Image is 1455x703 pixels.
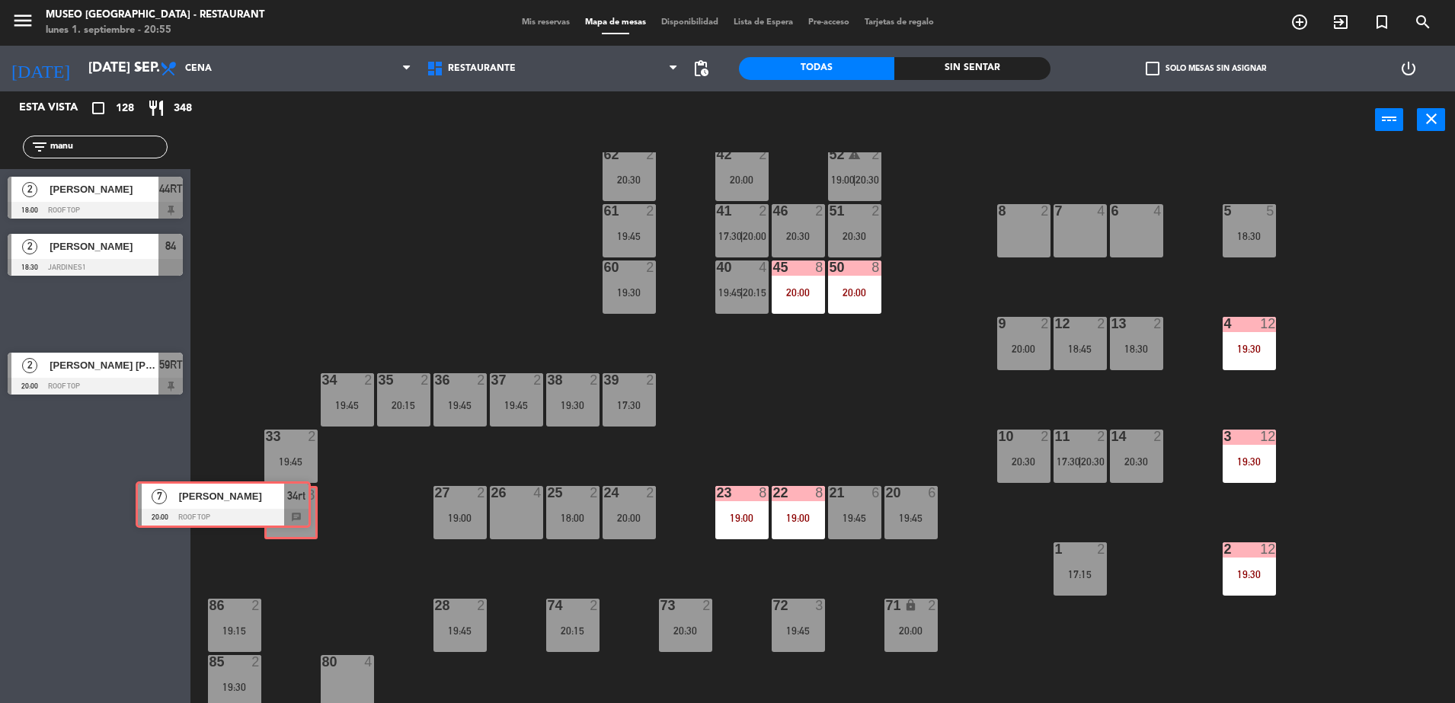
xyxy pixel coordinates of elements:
[548,599,548,612] div: 74
[590,486,599,500] div: 2
[1110,344,1163,354] div: 18:30
[871,260,881,274] div: 8
[772,625,825,636] div: 19:45
[1054,344,1107,354] div: 18:45
[8,99,110,117] div: Esta vista
[1414,13,1432,31] i: search
[159,180,183,198] span: 44RT
[871,204,881,218] div: 2
[1057,455,1080,468] span: 17:30
[886,599,887,612] div: 71
[11,9,34,32] i: menu
[1081,455,1105,468] span: 20:30
[448,63,516,74] span: Restaurante
[1224,317,1225,331] div: 4
[603,400,656,411] div: 17:30
[1332,13,1350,31] i: exit_to_app
[1055,204,1056,218] div: 7
[435,373,436,387] div: 36
[718,286,742,299] span: 19:45
[1422,110,1441,128] i: close
[773,260,774,274] div: 45
[30,138,49,156] i: filter_list
[726,18,801,27] span: Lista de Espera
[546,513,600,523] div: 18:00
[999,204,999,218] div: 8
[1153,430,1162,443] div: 2
[1041,430,1050,443] div: 2
[646,373,655,387] div: 2
[165,237,176,255] span: 84
[1097,430,1106,443] div: 2
[208,682,261,692] div: 19:30
[1260,542,1275,556] div: 12
[702,599,712,612] div: 2
[646,260,655,274] div: 2
[435,599,436,612] div: 28
[828,231,881,241] div: 20:30
[1097,317,1106,331] div: 2
[435,486,436,500] div: 27
[894,57,1050,80] div: Sin sentar
[1153,204,1162,218] div: 4
[50,181,158,197] span: [PERSON_NAME]
[717,204,718,218] div: 41
[855,174,879,186] span: 20:30
[801,18,857,27] span: Pre-acceso
[999,317,999,331] div: 9
[491,373,492,387] div: 37
[147,99,165,117] i: restaurant
[1380,110,1399,128] i: power_input
[692,59,710,78] span: pending_actions
[743,286,766,299] span: 20:15
[208,625,261,636] div: 19:15
[997,456,1050,467] div: 20:30
[1054,569,1107,580] div: 17:15
[717,260,718,274] div: 40
[1260,317,1275,331] div: 12
[116,100,134,117] span: 128
[904,599,917,612] i: lock
[364,373,373,387] div: 2
[1223,344,1276,354] div: 19:30
[22,182,37,197] span: 2
[604,486,605,500] div: 24
[884,513,938,523] div: 19:45
[772,287,825,298] div: 20:00
[22,358,37,373] span: 2
[743,230,766,242] span: 20:00
[1153,317,1162,331] div: 2
[997,344,1050,354] div: 20:00
[1224,542,1225,556] div: 2
[772,231,825,241] div: 20:30
[1224,204,1225,218] div: 5
[46,23,264,38] div: lunes 1. septiembre - 20:55
[377,400,430,411] div: 20:15
[264,456,318,467] div: 19:45
[174,100,192,117] span: 348
[421,373,430,387] div: 2
[604,260,605,274] div: 60
[928,599,937,612] div: 2
[50,357,158,373] span: [PERSON_NAME] [PERSON_NAME]
[1041,317,1050,331] div: 2
[266,430,267,443] div: 33
[321,400,374,411] div: 19:45
[1224,430,1225,443] div: 3
[715,513,769,523] div: 19:00
[759,260,768,274] div: 4
[1260,430,1275,443] div: 12
[740,286,743,299] span: |
[307,488,315,502] div: 8
[546,400,600,411] div: 19:30
[718,230,742,242] span: 17:30
[857,18,942,27] span: Tarjetas de regalo
[477,373,486,387] div: 2
[322,373,323,387] div: 34
[848,148,861,161] i: warning
[308,430,317,443] div: 2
